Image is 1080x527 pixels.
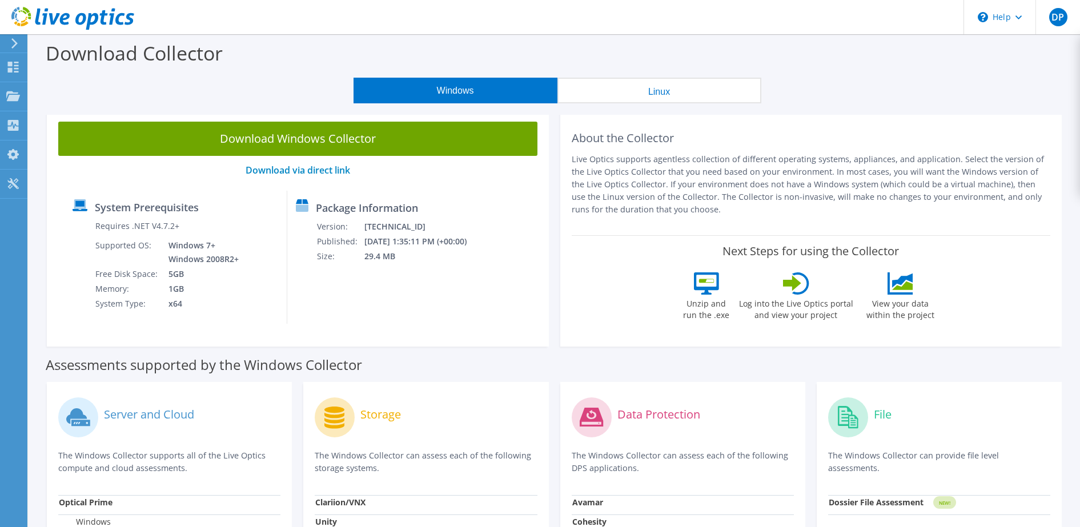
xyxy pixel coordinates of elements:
[354,78,557,103] button: Windows
[104,409,194,420] label: Server and Cloud
[617,409,700,420] label: Data Protection
[58,122,537,156] a: Download Windows Collector
[572,153,1051,216] p: Live Optics supports agentless collection of different operating systems, appliances, and applica...
[572,497,603,508] strong: Avamar
[722,244,899,258] label: Next Steps for using the Collector
[360,409,401,420] label: Storage
[58,449,280,474] p: The Windows Collector supports all of the Live Optics compute and cloud assessments.
[95,238,160,267] td: Supported OS:
[315,516,337,527] strong: Unity
[46,359,362,371] label: Assessments supported by the Windows Collector
[874,409,892,420] label: File
[316,202,418,214] label: Package Information
[938,500,950,506] tspan: NEW!
[978,12,988,22] svg: \n
[160,296,241,311] td: x64
[315,497,366,508] strong: Clariion/VNX
[95,220,179,232] label: Requires .NET V4.7.2+
[1049,8,1067,26] span: DP
[59,497,113,508] strong: Optical Prime
[316,219,364,234] td: Version:
[316,234,364,249] td: Published:
[246,164,350,176] a: Download via direct link
[860,295,942,321] label: View your data within the project
[95,281,160,296] td: Memory:
[828,449,1050,474] p: The Windows Collector can provide file level assessments.
[316,249,364,264] td: Size:
[572,516,607,527] strong: Cohesity
[829,497,924,508] strong: Dossier File Assessment
[364,219,482,234] td: [TECHNICAL_ID]
[95,202,199,213] label: System Prerequisites
[160,267,241,281] td: 5GB
[572,131,1051,145] h2: About the Collector
[95,296,160,311] td: System Type:
[572,449,794,474] p: The Windows Collector can assess each of the following DPS applications.
[95,267,160,281] td: Free Disk Space:
[738,295,854,321] label: Log into the Live Optics portal and view your project
[680,295,733,321] label: Unzip and run the .exe
[160,281,241,296] td: 1GB
[46,40,223,66] label: Download Collector
[557,78,761,103] button: Linux
[364,249,482,264] td: 29.4 MB
[160,238,241,267] td: Windows 7+ Windows 2008R2+
[315,449,537,474] p: The Windows Collector can assess each of the following storage systems.
[364,234,482,249] td: [DATE] 1:35:11 PM (+00:00)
